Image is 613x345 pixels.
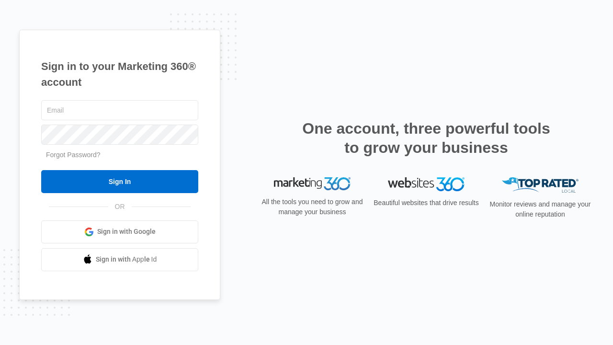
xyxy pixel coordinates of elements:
[41,220,198,243] a: Sign in with Google
[259,197,366,217] p: All the tools you need to grow and manage your business
[502,177,579,193] img: Top Rated Local
[299,119,553,157] h2: One account, three powerful tools to grow your business
[97,227,156,237] span: Sign in with Google
[41,100,198,120] input: Email
[96,254,157,264] span: Sign in with Apple Id
[487,199,594,219] p: Monitor reviews and manage your online reputation
[388,177,465,191] img: Websites 360
[41,170,198,193] input: Sign In
[274,177,351,191] img: Marketing 360
[46,151,101,159] a: Forgot Password?
[41,248,198,271] a: Sign in with Apple Id
[41,58,198,90] h1: Sign in to your Marketing 360® account
[108,202,132,212] span: OR
[373,198,480,208] p: Beautiful websites that drive results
